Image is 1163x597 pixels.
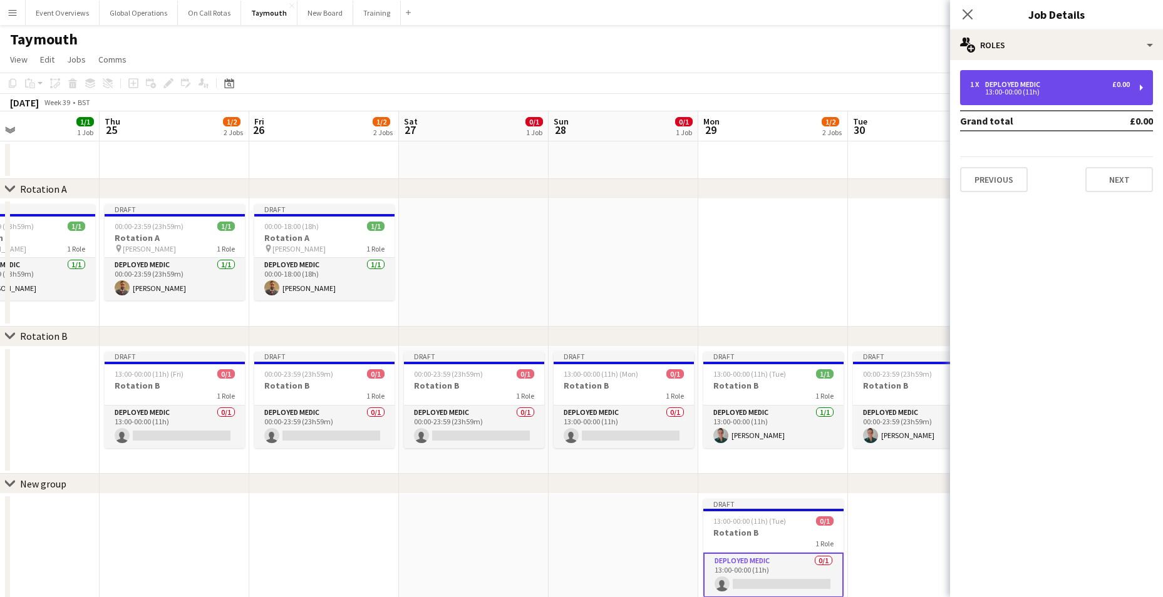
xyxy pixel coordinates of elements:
div: 2 Jobs [373,128,393,137]
span: 1/2 [223,117,240,126]
span: Sat [404,116,418,127]
div: Rotation A [20,183,67,195]
span: Jobs [67,54,86,65]
h3: Rotation B [554,380,694,391]
span: 0/1 [666,369,684,379]
span: 29 [701,123,720,137]
button: Previous [960,167,1028,192]
span: 1/2 [822,117,839,126]
button: Event Overviews [26,1,100,25]
h3: Rotation B [703,380,844,391]
div: 13:00-00:00 (11h) [970,89,1130,95]
span: 0/1 [367,369,385,379]
div: Draft [703,499,844,509]
div: Draft [254,352,395,362]
h3: Rotation B [703,527,844,538]
span: 00:00-23:59 (23h59m) [115,222,183,231]
h3: Rotation A [254,232,395,243]
app-job-card: Draft00:00-23:59 (23h59m)0/1Rotation B1 RoleDeployed Medic0/100:00-23:59 (23h59m) [404,352,544,448]
span: 1 Role [366,244,385,253]
div: Draft [105,204,245,214]
span: [PERSON_NAME] [123,244,176,253]
app-card-role: Deployed Medic1/100:00-18:00 (18h)[PERSON_NAME] [254,258,395,300]
button: Taymouth [241,1,297,25]
span: View [10,54,28,65]
div: New group [20,477,66,490]
span: 1 Role [217,244,235,253]
div: 2 Jobs [224,128,243,137]
app-card-role: Deployed Medic0/100:00-23:59 (23h59m) [254,406,395,448]
span: Mon [703,116,720,127]
app-card-role: Deployed Medic0/113:00-00:00 (11h) [105,406,245,448]
div: Draft [853,352,993,362]
div: 1 Job [676,128,692,137]
app-card-role: Deployed Medic0/100:00-23:59 (23h59m) [404,406,544,448]
span: 13:00-00:00 (11h) (Tue) [713,369,786,379]
div: 1 Job [77,128,93,137]
span: 0/1 [675,117,693,126]
div: Draft [554,352,694,362]
span: Edit [40,54,54,65]
a: Comms [93,51,132,68]
span: 1 Role [366,391,385,401]
button: Next [1085,167,1153,192]
span: 13:00-00:00 (11h) (Tue) [713,516,786,526]
app-card-role: Deployed Medic0/113:00-00:00 (11h) [554,406,694,448]
h1: Taymouth [10,30,78,49]
td: Grand total [960,111,1093,131]
app-card-role: Deployed Medic1/113:00-00:00 (11h)[PERSON_NAME] [703,406,844,448]
span: Sun [554,116,569,127]
app-job-card: Draft13:00-00:00 (11h) (Mon)0/1Rotation B1 RoleDeployed Medic0/113:00-00:00 (11h) [554,352,694,448]
app-card-role: Deployed Medic1/100:00-23:59 (23h59m)[PERSON_NAME] [853,406,993,448]
span: 00:00-23:59 (23h59m) [264,369,333,379]
div: 2 Jobs [822,128,842,137]
div: Rotation B [20,330,68,342]
div: 1 x [970,80,985,89]
a: View [5,51,33,68]
span: Thu [105,116,120,127]
app-job-card: Draft00:00-23:59 (23h59m)0/1Rotation B1 RoleDeployed Medic0/100:00-23:59 (23h59m) [254,352,395,448]
app-job-card: Draft13:00-00:00 (11h) (Tue)1/1Rotation B1 RoleDeployed Medic1/113:00-00:00 (11h)[PERSON_NAME] [703,352,844,448]
div: £0.00 [1112,80,1130,89]
span: 1 Role [217,391,235,401]
h3: Rotation A [105,232,245,243]
a: Jobs [62,51,91,68]
span: 25 [103,123,120,137]
span: 00:00-23:59 (23h59m) [414,369,483,379]
span: 1/1 [816,369,834,379]
span: Tue [853,116,867,127]
span: 1 Role [815,539,834,548]
app-card-role: Deployed Medic1/100:00-23:59 (23h59m)[PERSON_NAME] [105,258,245,300]
span: 27 [402,123,418,137]
h3: Rotation B [105,380,245,391]
h3: Rotation B [853,380,993,391]
h3: Rotation B [404,380,544,391]
app-job-card: Draft00:00-18:00 (18h)1/1Rotation A [PERSON_NAME]1 RoleDeployed Medic1/100:00-18:00 (18h)[PERSON_... [254,204,395,300]
div: Draft [105,352,245,362]
span: 0/1 [525,117,543,126]
span: 1 Role [666,391,684,401]
app-job-card: Draft13:00-00:00 (11h) (Fri)0/1Rotation B1 RoleDeployed Medic0/113:00-00:00 (11h) [105,352,245,448]
div: Draft [703,352,844,362]
button: New Board [297,1,353,25]
div: Deployed Medic [985,80,1045,89]
div: [DATE] [10,96,39,109]
span: Week 39 [41,98,73,107]
span: 00:00-18:00 (18h) [264,222,319,231]
app-job-card: Draft00:00-23:59 (23h59m)1/1Rotation B1 RoleDeployed Medic1/100:00-23:59 (23h59m)[PERSON_NAME] [853,352,993,448]
button: Global Operations [100,1,178,25]
app-job-card: Draft00:00-23:59 (23h59m)1/1Rotation A [PERSON_NAME]1 RoleDeployed Medic1/100:00-23:59 (23h59m)[P... [105,204,245,300]
span: 0/1 [217,369,235,379]
td: £0.00 [1093,111,1153,131]
span: 1/1 [217,222,235,231]
span: 00:00-23:59 (23h59m) [863,369,932,379]
span: 1/1 [68,222,85,231]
